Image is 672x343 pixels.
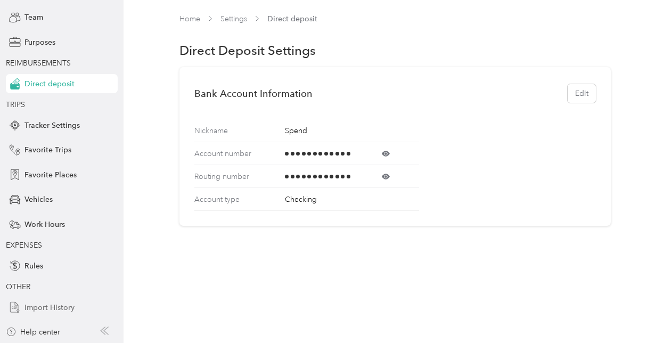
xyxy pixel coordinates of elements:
[194,148,285,159] span: Account number
[267,13,317,24] span: Direct deposit
[612,283,672,343] iframe: Everlance-gr Chat Button Frame
[24,78,75,89] span: Direct deposit
[6,100,25,109] span: TRIPS
[194,194,285,205] span: Account type
[568,84,596,103] button: Edit
[6,326,60,338] button: Help center
[24,194,53,205] span: Vehicles
[6,282,30,291] span: OTHER
[220,14,247,23] a: Settings
[24,144,71,156] span: Favorite Trips
[24,302,75,313] span: Import History
[285,126,307,135] span: Spend
[285,195,317,204] span: Checking
[179,14,200,23] a: Home
[6,241,42,250] span: EXPENSES
[24,260,43,272] span: Rules
[24,12,43,23] span: Team
[6,59,71,68] span: REIMBURSEMENTS
[24,169,77,181] span: Favorite Places
[24,219,65,230] span: Work Hours
[194,125,285,136] span: Nickname
[194,88,313,99] h2: Bank Account Information
[24,120,80,131] span: Tracker Settings
[194,171,285,182] span: Routing number
[24,37,55,48] span: Purposes
[179,45,316,56] h1: Direct Deposit Settings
